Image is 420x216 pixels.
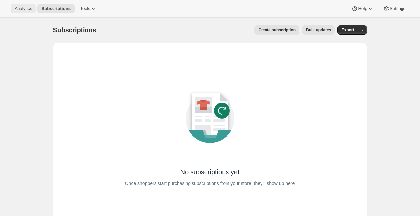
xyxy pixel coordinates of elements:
button: Create subscription [254,25,299,35]
span: Bulk updates [306,27,331,33]
span: Settings [390,6,405,11]
span: Subscriptions [53,26,96,34]
span: Export [341,27,354,33]
span: Help [358,6,367,11]
button: Settings [379,4,409,13]
button: Export [337,25,358,35]
button: Help [347,4,377,13]
button: Tools [76,4,101,13]
button: Analytics [11,4,36,13]
button: Bulk updates [302,25,335,35]
span: Analytics [15,6,32,11]
button: Subscriptions [37,4,75,13]
p: No subscriptions yet [180,167,239,177]
p: Once shoppers start purchasing subscriptions from your store, they’ll show up here [125,179,295,188]
span: Subscriptions [41,6,71,11]
span: Create subscription [258,27,296,33]
span: Tools [80,6,90,11]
